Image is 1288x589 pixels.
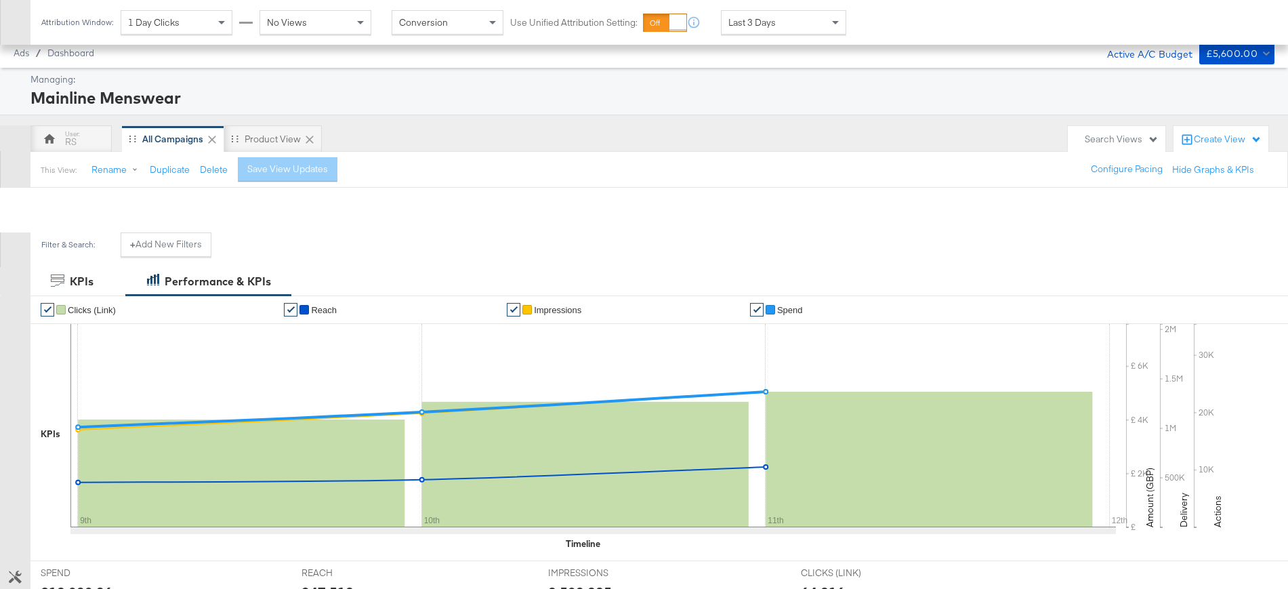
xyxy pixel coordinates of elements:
div: £5,600.00 [1206,45,1258,62]
button: +Add New Filters [121,232,211,257]
label: Use Unified Attribution Setting: [510,16,638,29]
text: Amount (GBP) [1144,468,1156,527]
a: Dashboard [47,47,94,58]
div: Performance & KPIs [165,274,271,289]
span: CLICKS (LINK) [801,567,902,580]
div: Mainline Menswear [30,86,1271,109]
span: Spend [777,305,803,315]
div: KPIs [41,428,60,441]
strong: + [130,238,136,251]
div: Drag to reorder tab [129,135,136,142]
button: £5,600.00 [1199,43,1274,64]
span: No Views [267,16,307,28]
span: Last 3 Days [728,16,776,28]
span: Impressions [534,305,581,315]
button: Hide Graphs & KPIs [1172,163,1254,176]
span: Conversion [399,16,448,28]
div: Search Views [1085,133,1159,146]
a: ✔ [284,303,297,317]
span: SPEND [41,567,142,580]
div: Product View [245,133,301,146]
button: Rename [82,158,152,182]
div: Drag to reorder tab [231,135,238,142]
span: Clicks (Link) [68,305,116,315]
text: Actions [1211,495,1224,527]
div: Filter & Search: [41,240,96,249]
span: Ads [14,47,29,58]
div: KPIs [70,274,94,289]
div: This View: [41,165,77,176]
button: Delete [200,163,228,176]
a: ✔ [507,303,520,317]
div: Attribution Window: [41,18,114,27]
div: All Campaigns [142,133,203,146]
span: 1 Day Clicks [128,16,180,28]
div: Create View [1194,133,1262,146]
span: Reach [311,305,337,315]
div: RS [65,136,77,148]
a: ✔ [750,303,764,317]
text: Delivery [1178,493,1190,527]
span: REACH [302,567,403,580]
a: ✔ [41,303,54,317]
span: / [29,47,47,58]
div: Active A/C Budget [1093,43,1192,63]
div: Timeline [566,537,600,550]
div: Managing: [30,73,1271,86]
button: Duplicate [150,163,190,176]
span: IMPRESSIONS [548,567,650,580]
button: Configure Pacing [1081,157,1172,182]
